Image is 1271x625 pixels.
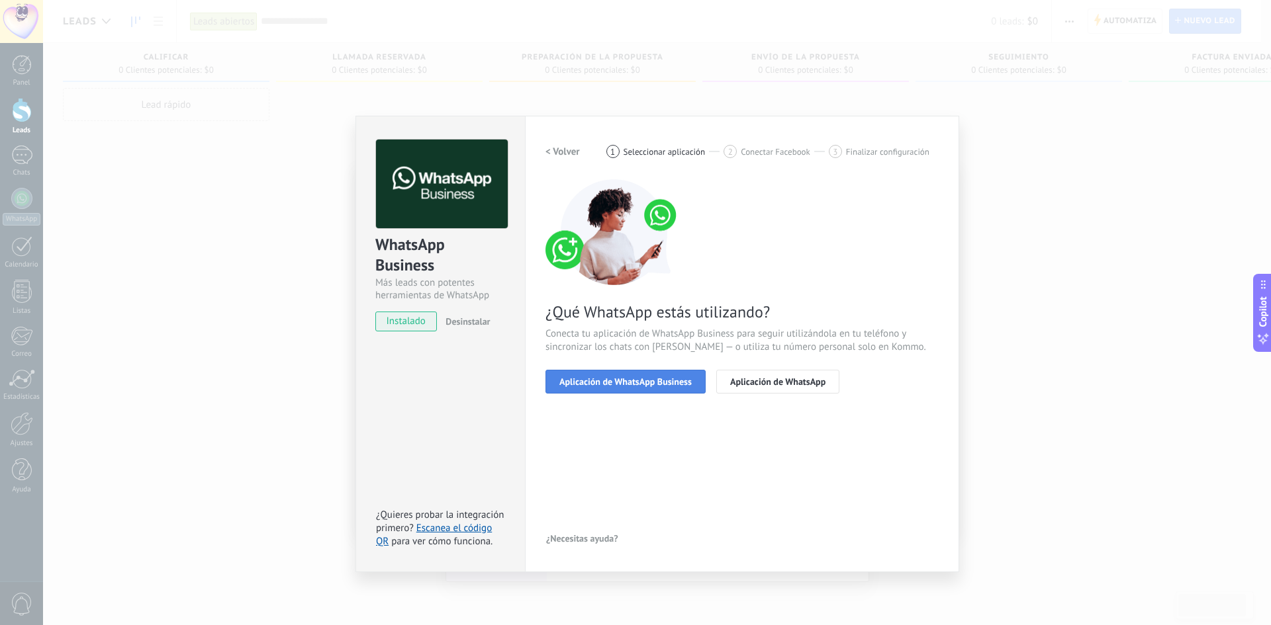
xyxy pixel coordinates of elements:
span: Desinstalar [446,315,490,327]
span: Finalizar configuración [846,147,929,157]
img: connect number [545,179,684,285]
span: ¿Qué WhatsApp estás utilizando? [545,302,939,322]
button: ¿Necesitas ayuda? [545,528,619,548]
a: Escanea el código QR [376,522,492,548]
span: ¿Necesitas ayuda? [546,534,618,543]
span: 3 [833,146,837,157]
span: ¿Quieres probar la integración primero? [376,509,504,534]
span: Aplicación de WhatsApp [730,377,825,386]
div: Más leads con potentes herramientas de WhatsApp [375,276,506,302]
span: 1 [610,146,615,157]
button: Desinstalar [440,312,490,331]
img: logo_main.png [376,140,508,229]
button: Aplicación de WhatsApp [716,370,839,394]
span: para ver cómo funciona. [391,535,493,548]
span: Conectar Facebook [741,147,810,157]
span: Conecta tu aplicación de WhatsApp Business para seguir utilizándola en tu teléfono y sincronizar ... [545,327,939,354]
span: Aplicación de WhatsApp Business [559,377,692,386]
button: < Volver [545,140,580,163]
h2: < Volver [545,146,580,158]
div: WhatsApp Business [375,234,506,276]
span: 2 [728,146,733,157]
span: Copilot [1256,296,1270,327]
button: Aplicación de WhatsApp Business [545,370,706,394]
span: Seleccionar aplicación [624,147,706,157]
span: instalado [376,312,436,331]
